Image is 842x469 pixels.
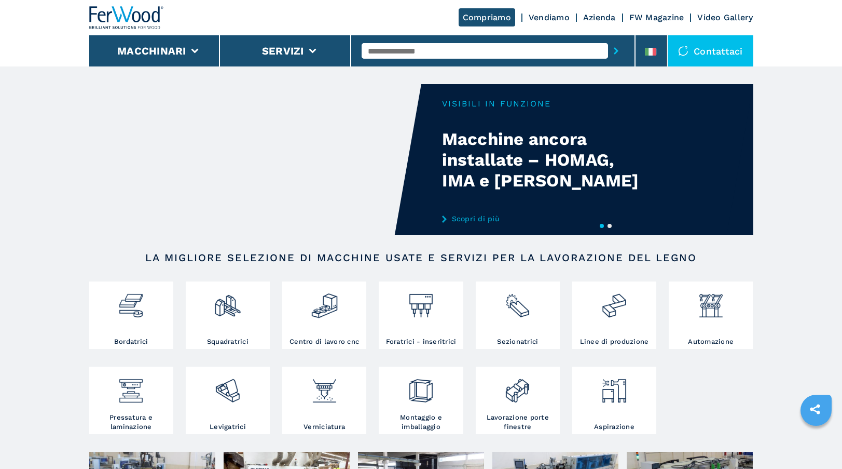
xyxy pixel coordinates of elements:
a: Foratrici - inseritrici [379,282,463,349]
img: bordatrici_1.png [117,284,145,319]
h2: LA MIGLIORE SELEZIONE DI MACCHINE USATE E SERVIZI PER LA LAVORAZIONE DEL LEGNO [122,251,720,264]
a: Compriamo [459,8,515,26]
button: Macchinari [117,45,186,57]
h3: Automazione [688,337,734,346]
button: submit-button [608,39,624,63]
a: Lavorazione porte finestre [476,367,560,434]
img: lavorazione_porte_finestre_2.png [504,369,531,405]
h3: Verniciatura [303,422,345,432]
a: Squadratrici [186,282,270,349]
h3: Bordatrici [114,337,148,346]
img: Ferwood [89,6,164,29]
h3: Foratrici - inseritrici [386,337,457,346]
a: Scopri di più [442,215,645,223]
a: Sezionatrici [476,282,560,349]
h3: Levigatrici [210,422,246,432]
img: levigatrici_2.png [214,369,241,405]
h3: Linee di produzione [580,337,649,346]
h3: Centro di lavoro cnc [289,337,359,346]
h3: Lavorazione porte finestre [478,413,557,432]
a: sharethis [802,396,828,422]
img: centro_di_lavoro_cnc_2.png [311,284,338,319]
img: squadratrici_2.png [214,284,241,319]
div: Contattaci [668,35,753,66]
iframe: Chat [798,422,834,461]
img: verniciatura_1.png [311,369,338,405]
h3: Pressatura e laminazione [92,413,171,432]
video: Your browser does not support the video tag. [89,84,421,235]
h3: Aspirazione [594,422,634,432]
a: FW Magazine [629,12,684,22]
img: Contattaci [678,46,688,56]
a: Levigatrici [186,367,270,434]
a: Bordatrici [89,282,173,349]
img: montaggio_imballaggio_2.png [407,369,435,405]
button: 2 [608,224,612,228]
a: Centro di lavoro cnc [282,282,366,349]
a: Vendiamo [529,12,570,22]
a: Azienda [583,12,616,22]
button: Servizi [262,45,304,57]
img: foratrici_inseritrici_2.png [407,284,435,319]
h3: Montaggio e imballaggio [381,413,460,432]
img: pressa-strettoia.png [117,369,145,405]
h3: Squadratrici [207,337,249,346]
img: linee_di_produzione_2.png [600,284,628,319]
a: Verniciatura [282,367,366,434]
a: Aspirazione [572,367,656,434]
a: Montaggio e imballaggio [379,367,463,434]
a: Video Gallery [697,12,753,22]
img: sezionatrici_2.png [504,284,531,319]
a: Automazione [669,282,753,349]
a: Linee di produzione [572,282,656,349]
h3: Sezionatrici [497,337,538,346]
img: aspirazione_1.png [600,369,628,405]
a: Pressatura e laminazione [89,367,173,434]
img: automazione.png [697,284,725,319]
button: 1 [600,224,604,228]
